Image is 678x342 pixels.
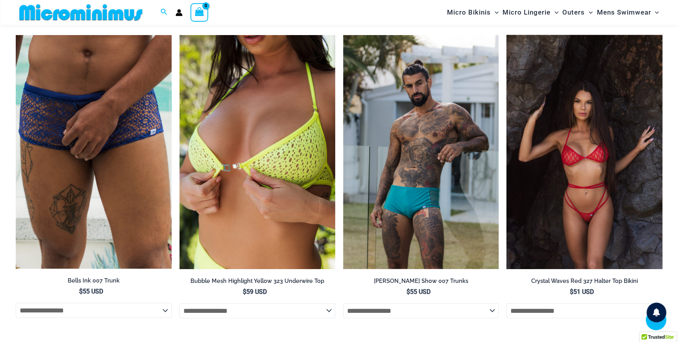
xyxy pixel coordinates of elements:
[16,277,172,287] a: Bells Ink 007 Trunk
[445,2,501,22] a: Micro BikinisMenu ToggleMenu Toggle
[651,2,659,22] span: Menu Toggle
[406,288,410,296] span: $
[190,3,209,21] a: View Shopping Cart, empty
[444,1,662,24] nav: Site Navigation
[16,4,146,21] img: MM SHOP LOGO FLAT
[243,288,267,296] bdi: 59 USD
[585,2,593,22] span: Menu Toggle
[570,288,573,296] span: $
[406,288,430,296] bdi: 55 USD
[179,35,335,269] img: Bubble Mesh Highlight Yellow 323 Underwire Top 01
[506,277,662,288] a: Crystal Waves Red 327 Halter Top Bikini
[562,2,585,22] span: Outers
[343,277,499,288] a: [PERSON_NAME] Show 007 Trunks
[501,2,560,22] a: Micro LingerieMenu ToggleMenu Toggle
[597,2,651,22] span: Mens Swimwear
[179,277,335,285] h2: Bubble Mesh Highlight Yellow 323 Underwire Top
[560,2,595,22] a: OutersMenu ToggleMenu Toggle
[16,35,172,269] img: Bells Ink 007 Trunk 10
[79,288,83,295] span: $
[570,288,594,296] bdi: 51 USD
[506,277,662,285] h2: Crystal Waves Red 327 Halter Top Bikini
[176,9,183,16] a: Account icon link
[343,35,499,269] img: Byron Jade Show 007 Trunks 08
[447,2,491,22] span: Micro Bikinis
[502,2,551,22] span: Micro Lingerie
[179,35,335,269] a: Bubble Mesh Highlight Yellow 323 Underwire Top 01Bubble Mesh Highlight Yellow 323 Underwire Top 4...
[491,2,499,22] span: Menu Toggle
[16,35,172,269] a: Bells Ink 007 Trunk 10Bells Ink 007 Trunk 11Bells Ink 007 Trunk 11
[595,2,661,22] a: Mens SwimwearMenu ToggleMenu Toggle
[506,35,662,269] img: Crystal Waves 327 Halter Top 4149 Thong 01
[551,2,558,22] span: Menu Toggle
[343,35,499,269] a: Byron Jade Show 007 Trunks 08Byron Jade Show 007 Trunks 09Byron Jade Show 007 Trunks 09
[506,35,662,269] a: Crystal Waves 327 Halter Top 01Crystal Waves 327 Halter Top 4149 Thong 01Crystal Waves 327 Halter...
[243,288,246,296] span: $
[16,277,172,284] h2: Bells Ink 007 Trunk
[161,7,168,17] a: Search icon link
[179,277,335,288] a: Bubble Mesh Highlight Yellow 323 Underwire Top
[343,277,499,285] h2: [PERSON_NAME] Show 007 Trunks
[79,288,103,295] bdi: 55 USD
